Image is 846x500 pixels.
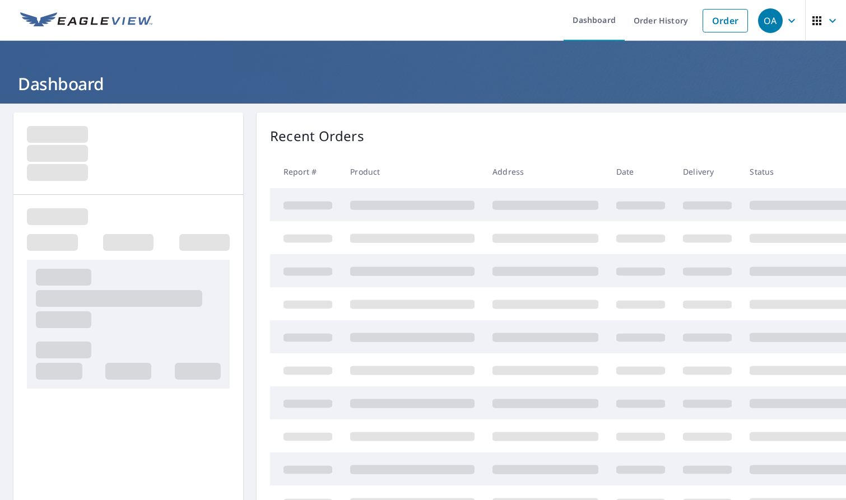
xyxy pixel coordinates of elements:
[484,155,607,188] th: Address
[13,72,833,95] h1: Dashboard
[758,8,783,33] div: OA
[20,12,152,29] img: EV Logo
[607,155,674,188] th: Date
[270,126,364,146] p: Recent Orders
[270,155,341,188] th: Report #
[341,155,484,188] th: Product
[674,155,741,188] th: Delivery
[703,9,748,32] a: Order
